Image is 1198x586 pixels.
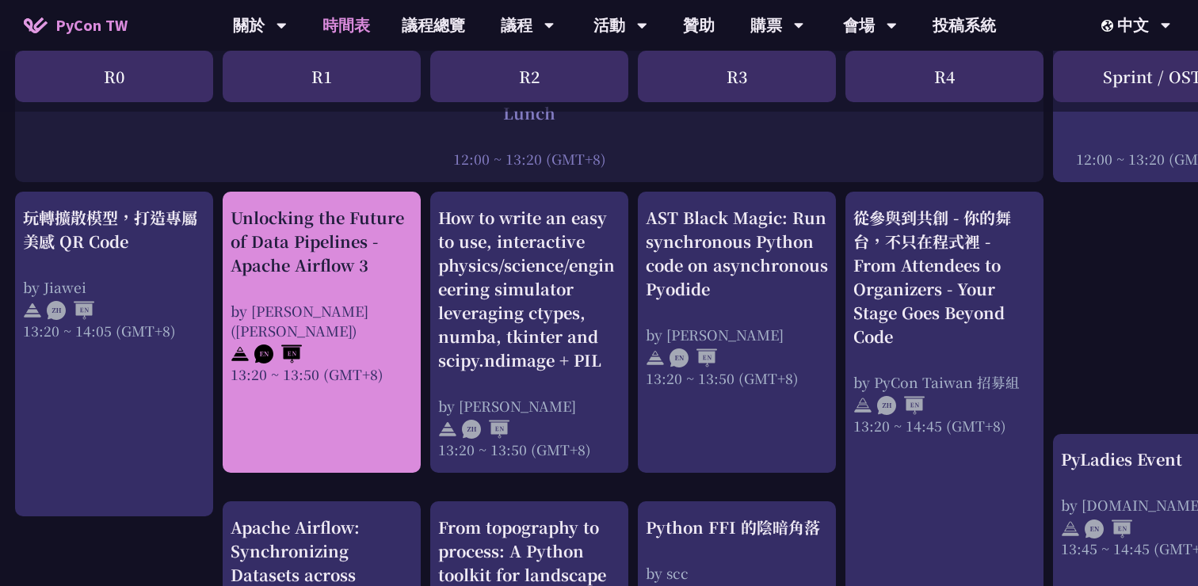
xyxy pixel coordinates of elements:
div: by [PERSON_NAME] [646,325,828,344]
img: Locale Icon [1101,20,1117,32]
div: Python FFI 的陰暗角落 [646,516,828,539]
div: by PyCon Taiwan 招募組 [853,372,1036,392]
img: ENEN.5a408d1.svg [670,348,717,367]
a: 玩轉擴散模型，打造專屬美感 QR Code by Jiawei 13:20 ~ 14:05 (GMT+8) [23,206,205,503]
div: 13:20 ~ 14:45 (GMT+8) [853,416,1036,436]
div: by [PERSON_NAME] ([PERSON_NAME]) [231,301,413,341]
a: Unlocking the Future of Data Pipelines - Apache Airflow 3 by [PERSON_NAME] ([PERSON_NAME]) 13:20 ... [231,206,413,459]
div: by Jiawei [23,277,205,297]
img: ZHEN.371966e.svg [462,420,509,439]
img: svg+xml;base64,PHN2ZyB4bWxucz0iaHR0cDovL3d3dy53My5vcmcvMjAwMC9zdmciIHdpZHRoPSIyNCIgaGVpZ2h0PSIyNC... [231,344,250,363]
img: Home icon of PyCon TW 2025 [24,17,48,33]
span: PyCon TW [55,13,128,37]
a: How to write an easy to use, interactive physics/science/engineering simulator leveraging ctypes,... [438,206,620,459]
img: ENEN.5a408d1.svg [1085,519,1132,538]
div: by [PERSON_NAME] [438,396,620,416]
div: 13:20 ~ 13:50 (GMT+8) [646,368,828,388]
a: AST Black Magic: Run synchronous Python code on asynchronous Pyodide by [PERSON_NAME] 13:20 ~ 13:... [646,206,828,459]
div: 玩轉擴散模型，打造專屬美感 QR Code [23,206,205,253]
img: ZHEN.371966e.svg [47,301,94,320]
img: svg+xml;base64,PHN2ZyB4bWxucz0iaHR0cDovL3d3dy53My5vcmcvMjAwMC9zdmciIHdpZHRoPSIyNCIgaGVpZ2h0PSIyNC... [23,301,42,320]
img: svg+xml;base64,PHN2ZyB4bWxucz0iaHR0cDovL3d3dy53My5vcmcvMjAwMC9zdmciIHdpZHRoPSIyNCIgaGVpZ2h0PSIyNC... [646,348,665,367]
div: 13:20 ~ 14:05 (GMT+8) [23,321,205,341]
div: R0 [15,51,213,102]
div: How to write an easy to use, interactive physics/science/engineering simulator leveraging ctypes,... [438,206,620,372]
div: 13:20 ~ 13:50 (GMT+8) [438,439,620,459]
a: PyCon TW [8,6,143,45]
img: svg+xml;base64,PHN2ZyB4bWxucz0iaHR0cDovL3d3dy53My5vcmcvMjAwMC9zdmciIHdpZHRoPSIyNCIgaGVpZ2h0PSIyNC... [438,420,457,439]
div: 12:00 ~ 13:20 (GMT+8) [23,149,1036,169]
div: R1 [223,51,421,102]
div: 13:20 ~ 13:50 (GMT+8) [231,364,413,384]
div: Unlocking the Future of Data Pipelines - Apache Airflow 3 [231,206,413,277]
div: 從參與到共創 - 你的舞台，不只在程式裡 - From Attendees to Organizers - Your Stage Goes Beyond Code [853,206,1036,348]
img: ENEN.5a408d1.svg [254,344,302,363]
div: R3 [638,51,836,102]
div: R4 [845,51,1043,102]
div: AST Black Magic: Run synchronous Python code on asynchronous Pyodide [646,206,828,301]
div: Lunch [23,101,1036,125]
img: ZHEN.371966e.svg [877,396,925,415]
div: R2 [430,51,628,102]
img: svg+xml;base64,PHN2ZyB4bWxucz0iaHR0cDovL3d3dy53My5vcmcvMjAwMC9zdmciIHdpZHRoPSIyNCIgaGVpZ2h0PSIyNC... [853,396,872,415]
img: svg+xml;base64,PHN2ZyB4bWxucz0iaHR0cDovL3d3dy53My5vcmcvMjAwMC9zdmciIHdpZHRoPSIyNCIgaGVpZ2h0PSIyNC... [1061,519,1080,538]
div: by scc [646,563,828,583]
